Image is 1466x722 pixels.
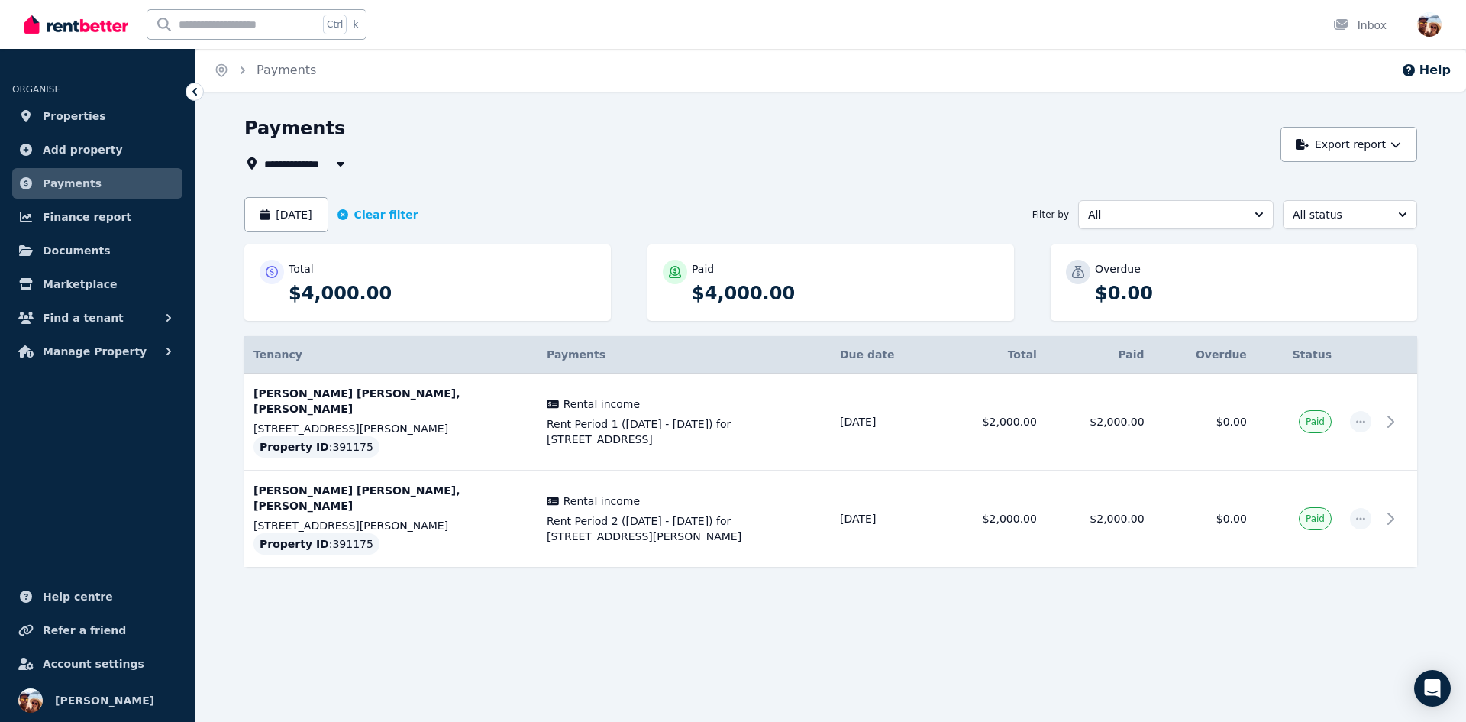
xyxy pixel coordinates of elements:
span: Rent Period 2 ([DATE] - [DATE]) for [STREET_ADDRESS][PERSON_NAME] [547,513,822,544]
p: [PERSON_NAME] [PERSON_NAME], [PERSON_NAME] [253,386,528,416]
button: All [1078,200,1274,229]
button: Export report [1280,127,1417,162]
p: [PERSON_NAME] [PERSON_NAME], [PERSON_NAME] [253,483,528,513]
span: Finance report [43,208,131,226]
img: RentBetter [24,13,128,36]
span: Manage Property [43,342,147,361]
span: Ctrl [323,15,347,34]
td: $2,000.00 [938,374,1046,471]
div: Open Intercom Messenger [1414,670,1451,707]
span: ORGANISE [12,84,60,95]
button: Manage Property [12,336,182,367]
span: Help centre [43,588,113,606]
span: All status [1293,207,1386,222]
a: Help centre [12,581,182,612]
p: Overdue [1095,261,1141,277]
span: All [1088,207,1242,222]
span: Filter by [1032,209,1069,221]
span: Property ID [260,536,329,552]
button: Find a tenant [12,303,182,333]
img: Emma-Louise Hudson [18,688,43,713]
button: Clear filter [337,207,418,222]
th: Tenancy [244,336,538,374]
a: Payments [12,168,182,199]
a: Refer a friend [12,615,182,646]
h1: Payments [244,116,345,141]
span: Account settings [43,655,144,673]
button: [DATE] [244,197,328,232]
span: [PERSON_NAME] [55,691,154,710]
a: Finance report [12,202,182,232]
span: Payments [547,348,605,361]
td: $2,000.00 [1046,471,1154,568]
p: $4,000.00 [692,281,999,306]
span: k [353,18,358,31]
p: Total [289,261,314,277]
p: [STREET_ADDRESS][PERSON_NAME] [253,421,528,436]
nav: Breadcrumb [195,49,334,92]
p: $0.00 [1095,281,1402,306]
span: Rental income [563,494,640,509]
th: Overdue [1154,336,1256,374]
td: $2,000.00 [1046,374,1154,471]
span: $0.00 [1216,416,1247,428]
span: Find a tenant [43,309,124,327]
a: Account settings [12,649,182,679]
span: Marketplace [43,275,117,293]
th: Status [1256,336,1341,374]
th: Total [938,336,1046,374]
p: Paid [692,261,714,277]
td: $2,000.00 [938,471,1046,568]
p: $4,000.00 [289,281,596,306]
span: $0.00 [1216,513,1247,525]
a: Properties [12,101,182,131]
td: [DATE] [831,471,938,568]
a: Marketplace [12,269,182,299]
a: Payments [257,63,316,77]
span: Rental income [563,397,640,412]
a: Add property [12,134,182,165]
span: Properties [43,107,106,125]
p: [STREET_ADDRESS][PERSON_NAME] [253,518,528,533]
button: All status [1283,200,1417,229]
div: Inbox [1333,18,1387,33]
span: Property ID [260,439,329,455]
div: : 391175 [253,533,379,555]
span: Refer a friend [43,621,126,639]
div: : 391175 [253,436,379,458]
span: Documents [43,241,111,260]
a: Documents [12,235,182,266]
td: [DATE] [831,374,938,471]
span: Rent Period 1 ([DATE] - [DATE]) for [STREET_ADDRESS] [547,416,822,447]
span: Paid [1306,513,1325,525]
span: Payments [43,174,102,193]
button: Help [1401,61,1451,79]
th: Due date [831,336,938,374]
span: Paid [1306,416,1325,428]
th: Paid [1046,336,1154,374]
span: Add property [43,141,123,159]
img: Emma-Louise Hudson [1417,12,1442,37]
